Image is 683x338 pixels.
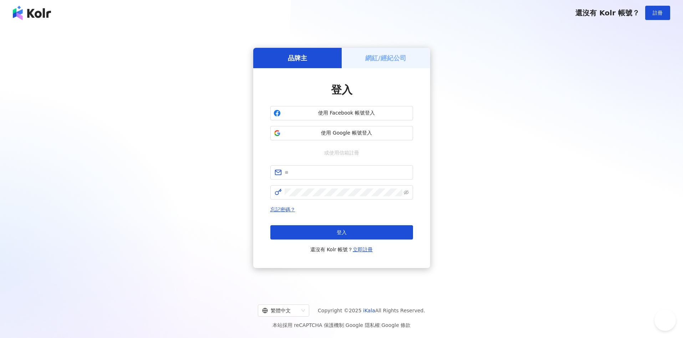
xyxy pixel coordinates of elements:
[381,322,411,328] a: Google 條款
[270,126,413,140] button: 使用 Google 帳號登入
[13,6,51,20] img: logo
[575,9,639,17] span: 還沒有 Kolr 帳號？
[272,321,411,329] span: 本站採用 reCAPTCHA 保護機制
[270,207,295,212] a: 忘記密碼？
[654,309,676,331] iframe: Help Scout Beacon - Open
[310,245,373,254] span: 還沒有 Kolr 帳號？
[380,322,382,328] span: |
[331,84,352,96] span: 登入
[346,322,380,328] a: Google 隱私權
[270,106,413,120] button: 使用 Facebook 帳號登入
[337,229,347,235] span: 登入
[344,322,346,328] span: |
[318,306,425,315] span: Copyright © 2025 All Rights Reserved.
[284,130,410,137] span: 使用 Google 帳號登入
[365,54,406,62] h5: 網紅/經紀公司
[645,6,670,20] button: 註冊
[353,247,373,252] a: 立即註冊
[284,110,410,117] span: 使用 Facebook 帳號登入
[363,308,375,313] a: iKala
[404,190,409,195] span: eye-invisible
[288,54,307,62] h5: 品牌主
[262,305,299,316] div: 繁體中文
[653,10,663,16] span: 註冊
[270,225,413,239] button: 登入
[319,149,364,157] span: 或使用信箱註冊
